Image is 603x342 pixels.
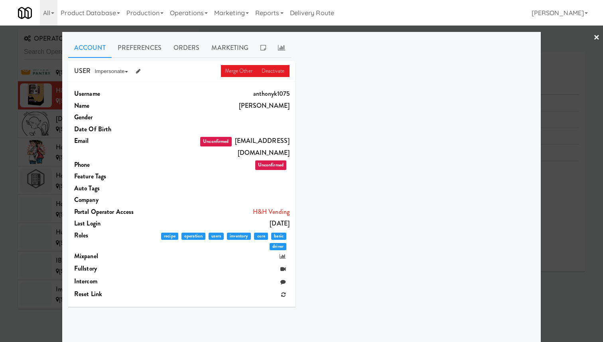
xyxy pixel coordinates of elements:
[254,233,268,240] span: core
[91,65,132,77] button: Impersonate
[227,233,251,240] span: inventory
[160,135,290,158] dd: [EMAIL_ADDRESS][DOMAIN_NAME]
[68,38,112,58] a: Account
[74,100,160,112] dt: Name
[112,38,167,58] a: Preferences
[74,229,160,241] dt: Roles
[74,194,160,206] dt: Company
[74,159,160,171] dt: Phone
[74,250,160,262] dt: Mixpanel
[181,233,205,240] span: operation
[74,135,160,147] dt: Email
[221,65,258,77] a: Merge Other
[593,26,600,50] a: ×
[74,206,160,218] dt: Portal Operator Access
[74,170,160,182] dt: Feature Tags
[271,233,286,240] span: basic
[74,66,91,75] span: USER
[74,263,160,275] dt: Fullstory
[200,137,231,146] span: Unconfirmed
[74,275,160,287] dt: Intercom
[270,243,286,250] span: driver
[253,207,290,216] a: H&H Vending
[74,88,160,100] dt: Username
[18,6,32,20] img: Micromart
[74,123,160,135] dt: Date Of Birth
[209,233,224,240] span: users
[167,38,206,58] a: Orders
[74,182,160,194] dt: Auto Tags
[161,233,178,240] span: recipe
[74,111,160,123] dt: Gender
[74,288,160,300] dt: Reset link
[160,88,290,100] dd: anthonyk1075
[205,38,254,58] a: Marketing
[74,217,160,229] dt: Last login
[255,160,286,170] span: Unconfirmed
[160,100,290,112] dd: [PERSON_NAME]
[258,65,290,77] a: Deactivate
[160,217,290,229] dd: [DATE]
